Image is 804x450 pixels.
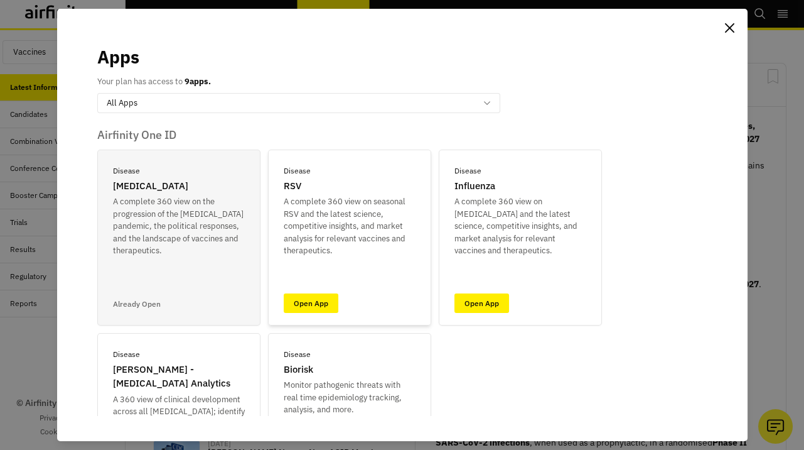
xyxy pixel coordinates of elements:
[113,349,140,360] p: Disease
[284,165,311,177] p: Disease
[113,165,140,177] p: Disease
[284,349,311,360] p: Disease
[454,165,481,177] p: Disease
[107,97,137,109] p: All Apps
[284,195,415,257] p: A complete 360 view on seasonal RSV and the latest science, competitive insights, and market anal...
[97,128,707,142] p: Airfinity One ID
[113,363,245,391] p: [PERSON_NAME] - [MEDICAL_DATA] Analytics
[113,299,161,310] p: Already Open
[97,75,211,88] p: Your plan has access to
[97,44,139,70] p: Apps
[284,363,313,377] p: Biorisk
[454,179,495,194] p: Influenza
[284,294,338,313] a: Open App
[185,76,211,87] b: 9 apps.
[454,294,509,313] a: Open App
[454,195,586,257] p: A complete 360 view on [MEDICAL_DATA] and the latest science, competitive insights, and market an...
[113,195,245,257] p: A complete 360 view on the progression of the [MEDICAL_DATA] pandemic, the political responses, a...
[284,179,301,194] p: RSV
[113,179,188,194] p: [MEDICAL_DATA]
[284,379,415,416] p: Monitor pathogenic threats with real time epidemiology tracking, analysis, and more.
[720,18,740,38] button: Close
